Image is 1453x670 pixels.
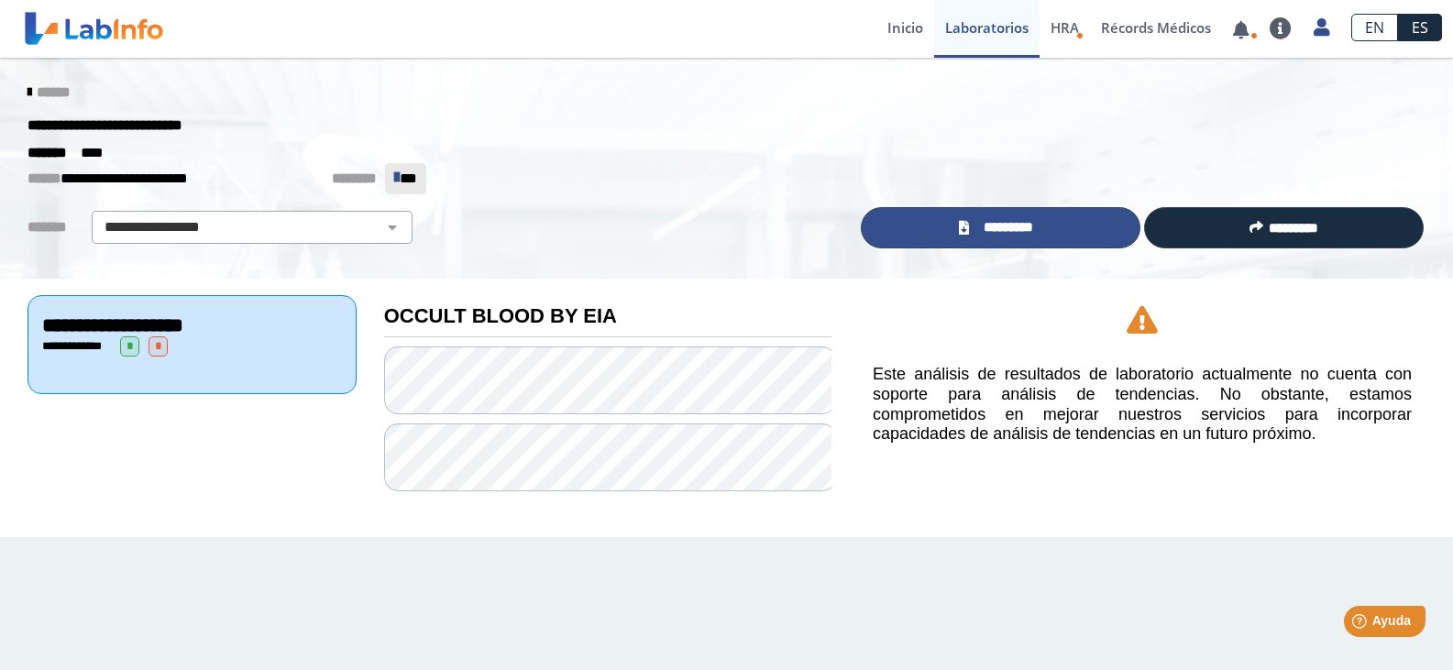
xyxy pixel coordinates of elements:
a: EN [1351,14,1398,41]
h5: Este análisis de resultados de laboratorio actualmente no cuenta con soporte para análisis de ten... [873,365,1412,444]
b: OCCULT BLOOD BY EIA [384,304,617,327]
a: ES [1398,14,1442,41]
span: HRA [1051,18,1079,37]
iframe: Help widget launcher [1290,599,1433,650]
